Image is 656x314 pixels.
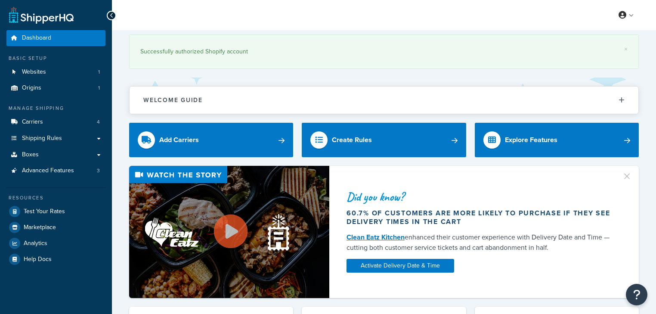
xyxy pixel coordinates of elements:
[6,80,105,96] a: Origins1
[22,135,62,142] span: Shipping Rules
[140,46,628,58] div: Successfully authorized Shopify account
[129,123,293,157] a: Add Carriers
[97,167,100,174] span: 3
[6,131,105,146] a: Shipping Rules
[6,194,105,202] div: Resources
[347,259,454,273] a: Activate Delivery Date & Time
[98,68,100,76] span: 1
[24,224,56,231] span: Marketplace
[6,147,105,163] a: Boxes
[129,166,329,298] img: Video thumbnail
[24,256,52,263] span: Help Docs
[6,163,105,179] li: Advanced Features
[6,105,105,112] div: Manage Shipping
[347,191,614,203] div: Did you know?
[98,84,100,92] span: 1
[22,167,74,174] span: Advanced Features
[22,151,39,159] span: Boxes
[159,134,199,146] div: Add Carriers
[130,87,638,114] button: Welcome Guide
[475,123,639,157] a: Explore Features
[347,209,614,226] div: 60.7% of customers are more likely to purchase if they see delivery times in the cart
[6,80,105,96] li: Origins
[332,134,372,146] div: Create Rules
[6,55,105,62] div: Basic Setup
[6,30,105,46] a: Dashboard
[24,240,47,247] span: Analytics
[6,163,105,179] a: Advanced Features3
[6,220,105,235] a: Marketplace
[143,97,203,103] h2: Welcome Guide
[624,46,628,53] a: ×
[6,252,105,267] a: Help Docs
[6,64,105,80] a: Websites1
[6,236,105,251] a: Analytics
[626,284,647,305] button: Open Resource Center
[24,208,65,215] span: Test Your Rates
[302,123,466,157] a: Create Rules
[22,84,41,92] span: Origins
[6,114,105,130] li: Carriers
[347,232,614,253] div: enhanced their customer experience with Delivery Date and Time — cutting both customer service ti...
[22,34,51,42] span: Dashboard
[6,204,105,219] a: Test Your Rates
[22,118,43,126] span: Carriers
[505,134,557,146] div: Explore Features
[22,68,46,76] span: Websites
[97,118,100,126] span: 4
[347,232,405,242] a: Clean Eatz Kitchen
[6,114,105,130] a: Carriers4
[6,64,105,80] li: Websites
